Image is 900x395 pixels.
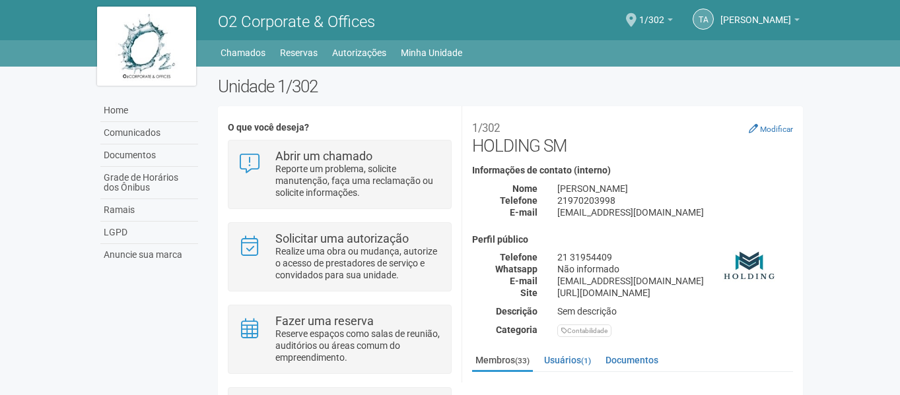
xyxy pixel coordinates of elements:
p: Realize uma obra ou mudança, autorize o acesso de prestadores de serviço e convidados para sua un... [275,245,441,281]
h2: Unidade 1/302 [218,76,804,96]
h4: Perfil público [472,235,793,245]
a: Autorizações [332,44,386,62]
small: Modificar [760,125,793,134]
div: [PERSON_NAME] [547,183,803,195]
small: (33) [515,356,530,365]
p: Reserve espaços como salas de reunião, auditórios ou áreas comum do empreendimento. [275,328,441,363]
a: 1/302 [639,16,673,27]
a: TA [693,9,714,30]
strong: E-mail [510,276,537,286]
a: Abrir um chamado Reporte um problema, solicite manutenção, faça uma reclamação ou solicite inform... [238,150,441,198]
span: O2 Corporate & Offices [218,13,375,31]
small: 1/302 [472,121,500,135]
div: 21 31954409 [547,251,803,263]
a: Anuncie sua marca [100,244,198,266]
span: 1/302 [639,2,664,25]
img: logo.jpg [97,7,196,86]
a: Reservas [280,44,318,62]
a: [PERSON_NAME] [720,16,800,27]
strong: E-mail [510,207,537,218]
a: Usuários(1) [541,350,594,370]
a: Minha Unidade [401,44,462,62]
strong: Categoria [496,324,537,335]
a: Modificar [749,123,793,134]
h2: HOLDING SM [472,116,793,156]
small: (1) [581,356,591,365]
a: Comunicados [100,122,198,144]
strong: Fazer uma reserva [275,314,374,328]
strong: Site [520,288,537,298]
a: LGPD [100,222,198,244]
div: 21970203998 [547,195,803,206]
a: Grade de Horários dos Ônibus [100,167,198,199]
div: Sem descrição [547,305,803,317]
a: Chamados [221,44,265,62]
strong: Abrir um chamado [275,149,372,163]
a: Ramais [100,199,198,222]
strong: Telefone [500,195,537,206]
strong: Whatsapp [495,264,537,274]
p: Reporte um problema, solicite manutenção, faça uma reclamação ou solicite informações. [275,163,441,198]
a: Fazer uma reserva Reserve espaços como salas de reunião, auditórios ou áreas comum do empreendime... [238,315,441,363]
div: [URL][DOMAIN_NAME] [547,287,803,299]
strong: Descrição [496,306,537,317]
a: Membros(33) [472,350,533,372]
strong: Membros [472,382,793,394]
div: [EMAIL_ADDRESS][DOMAIN_NAME] [547,206,803,218]
div: Contabilidade [557,324,611,337]
img: business.png [717,235,783,301]
a: Solicitar uma autorização Realize uma obra ou mudança, autorize o acesso de prestadores de serviç... [238,233,441,281]
span: Thamiris Abdala [720,2,791,25]
a: Documentos [100,144,198,167]
strong: Solicitar uma autorização [275,231,409,245]
div: Não informado [547,263,803,275]
a: Home [100,100,198,122]
a: Documentos [602,350,662,370]
strong: Nome [512,183,537,194]
strong: Telefone [500,252,537,262]
div: [EMAIL_ADDRESS][DOMAIN_NAME] [547,275,803,287]
h4: Informações de contato (interno) [472,166,793,175]
h4: O que você deseja? [228,123,452,133]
